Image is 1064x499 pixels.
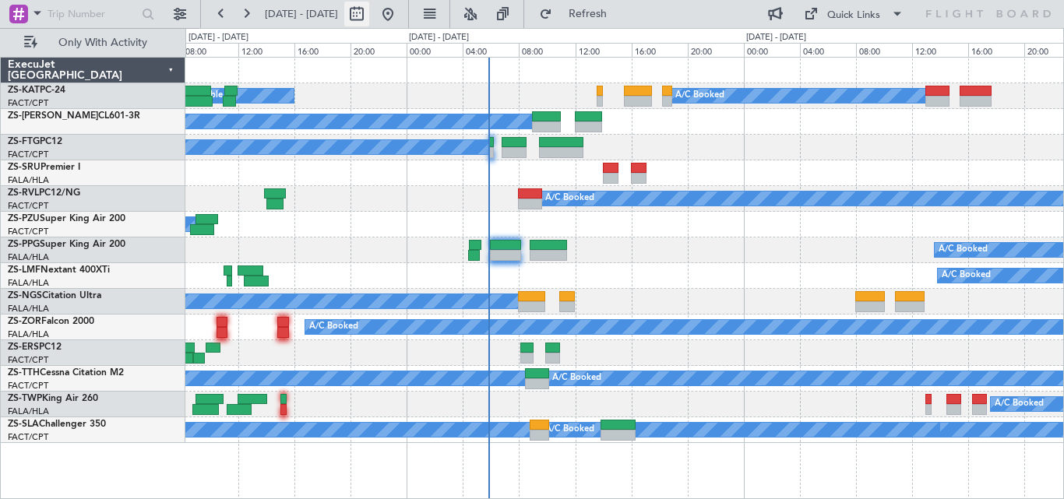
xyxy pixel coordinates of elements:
span: [DATE] - [DATE] [265,7,338,21]
div: A/C Booked [545,418,594,441]
div: 08:00 [182,43,238,57]
a: ZS-TTHCessna Citation M2 [8,368,124,378]
input: Trip Number [48,2,137,26]
div: 20:00 [688,43,744,57]
div: 08:00 [856,43,912,57]
a: FALA/HLA [8,277,49,289]
a: FACT/CPT [8,431,48,443]
span: ZS-ERS [8,343,39,352]
div: 16:00 [294,43,351,57]
span: ZS-FTG [8,137,40,146]
div: [DATE] - [DATE] [746,31,806,44]
a: ZS-NGSCitation Ultra [8,291,101,300]
span: ZS-SLA [8,420,39,429]
div: A/C Booked [552,367,601,390]
div: 12:00 [912,43,968,57]
div: A/C Booked [995,392,1044,416]
div: 16:00 [968,43,1024,57]
span: ZS-KAT [8,86,40,95]
a: FACT/CPT [8,149,48,160]
a: FALA/HLA [8,329,49,340]
span: ZS-LMF [8,265,41,275]
button: Only With Activity [17,30,169,55]
span: ZS-NGS [8,291,42,300]
a: FALA/HLA [8,251,49,263]
div: 04:00 [800,43,856,57]
div: Quick Links [827,8,880,23]
a: ZS-ZORFalcon 2000 [8,317,94,326]
a: ZS-ERSPC12 [8,343,62,352]
a: ZS-PPGSuper King Air 200 [8,240,125,249]
span: ZS-PPG [8,240,40,249]
a: ZS-[PERSON_NAME]CL601-3R [8,111,140,121]
div: [DATE] - [DATE] [188,31,248,44]
a: FALA/HLA [8,303,49,315]
span: Only With Activity [41,37,164,48]
span: ZS-TWP [8,394,42,403]
div: 16:00 [632,43,688,57]
a: FACT/CPT [8,97,48,109]
a: FACT/CPT [8,380,48,392]
a: ZS-RVLPC12/NG [8,188,80,198]
a: ZS-TWPKing Air 260 [8,394,98,403]
div: 04:00 [463,43,519,57]
span: ZS-PZU [8,214,40,223]
a: ZS-LMFNextant 400XTi [8,265,110,275]
a: FALA/HLA [8,406,49,417]
div: 08:00 [519,43,575,57]
a: ZS-SLAChallenger 350 [8,420,106,429]
div: A/C Booked [939,238,988,262]
button: Refresh [532,2,625,26]
div: A/C Booked [545,187,594,210]
span: ZS-ZOR [8,317,41,326]
div: 12:00 [238,43,294,57]
a: FACT/CPT [8,354,48,366]
span: ZS-SRU [8,163,41,172]
span: ZS-TTH [8,368,40,378]
div: A/C Booked [675,84,724,107]
a: FACT/CPT [8,226,48,237]
div: 00:00 [744,43,800,57]
a: FACT/CPT [8,200,48,212]
span: Refresh [555,9,621,19]
a: FALA/HLA [8,174,49,186]
a: ZS-FTGPC12 [8,137,62,146]
div: A/C Booked [942,264,991,287]
button: Quick Links [796,2,911,26]
span: ZS-RVL [8,188,39,198]
div: [DATE] - [DATE] [409,31,469,44]
a: ZS-SRUPremier I [8,163,80,172]
div: 00:00 [407,43,463,57]
div: 12:00 [576,43,632,57]
div: A/C Booked [309,315,358,339]
a: ZS-KATPC-24 [8,86,65,95]
a: ZS-PZUSuper King Air 200 [8,214,125,223]
div: 20:00 [351,43,407,57]
span: ZS-[PERSON_NAME] [8,111,98,121]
